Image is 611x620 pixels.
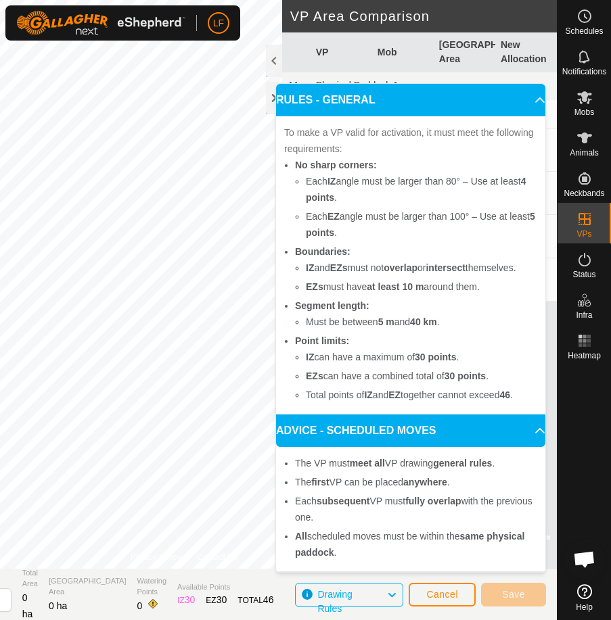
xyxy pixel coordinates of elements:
[306,173,537,206] li: Each angle must be larger than 80° – Use at least .
[295,531,307,542] b: All
[49,575,127,598] span: [GEOGRAPHIC_DATA] Area
[49,600,67,611] span: 0 ha
[574,108,594,116] span: Mobs
[306,387,537,403] li: Total points of and together cannot exceed .
[185,594,196,605] span: 30
[499,389,510,400] b: 46
[367,281,424,292] b: at least 10 m
[434,32,495,72] th: [GEOGRAPHIC_DATA] Area
[276,423,436,439] span: ADVICE - SCHEDULED MOVES
[276,414,545,447] p-accordion-header: ADVICE - SCHEDULED MOVES
[433,458,492,469] b: general rules
[295,246,350,257] b: Boundaries:
[568,352,601,360] span: Heatmap
[213,16,224,30] span: LF
[295,493,537,525] li: Each VP must with the previous one.
[276,116,545,414] p-accordion-content: RULES - GENERAL
[317,496,370,506] b: subsequent
[495,32,557,72] th: New Allocation
[327,211,340,222] b: EZ
[565,27,603,35] span: Schedules
[137,600,143,611] span: 0
[330,262,348,273] b: EZs
[311,477,329,487] b: first
[306,281,323,292] b: EZs
[131,551,181,563] a: Privacy Policy
[410,316,437,327] b: 40 km
[284,127,534,154] span: To make a VP valid for activation, it must meet the following requirements:
[306,262,314,273] b: IZ
[295,160,377,170] b: No sharp corners:
[276,92,376,108] span: RULES - GENERAL
[306,176,526,203] b: 4 points
[276,84,545,116] p-accordion-header: RULES - GENERAL
[558,579,611,617] a: Help
[295,474,537,490] li: The VP can be placed .
[317,589,352,614] span: Drawing Rules
[306,368,537,384] li: can have a combined total of .
[564,189,604,197] span: Neckbands
[415,352,456,362] b: 30 points
[295,528,537,561] li: scheduled moves must be within the .
[263,594,274,605] span: 46
[276,447,545,571] p-accordion-content: ADVICE - SCHEDULED MOVES
[426,589,458,600] span: Cancel
[217,594,227,605] span: 30
[306,279,537,295] li: must have around them.
[237,593,273,607] div: TOTAL
[306,260,537,276] li: and must not or themselves.
[327,176,336,187] b: IZ
[306,371,323,381] b: EZs
[290,8,557,24] h2: VP Area Comparison
[409,583,476,606] button: Cancel
[576,311,592,319] span: Infra
[378,316,394,327] b: 5 m
[403,477,447,487] b: anywhere
[16,11,185,35] img: Gallagher Logo
[576,230,591,238] span: VPs
[502,589,525,600] span: Save
[295,455,537,471] li: The VP must VP drawing .
[316,80,399,91] span: Physical Paddock 1
[22,567,38,590] span: Total Area
[311,32,372,72] th: VP
[177,581,273,593] span: Available Points
[570,149,599,157] span: Animals
[384,262,417,273] b: overlap
[564,539,605,579] div: Open chat
[306,211,535,238] b: 5 points
[481,583,546,606] button: Save
[562,68,606,76] span: Notifications
[206,593,227,607] div: EZ
[295,335,349,346] b: Point limits:
[445,371,486,381] b: 30 points
[364,389,372,400] b: IZ
[576,603,593,611] span: Help
[350,458,385,469] b: meet all
[388,389,401,400] b: EZ
[405,496,461,506] b: fully overlap
[295,300,369,311] b: Segment length:
[426,262,465,273] b: intersect
[306,208,537,241] li: Each angle must be larger than 100° – Use at least .
[22,592,33,619] span: 0 ha
[198,551,237,563] a: Contact Us
[306,352,314,362] b: IZ
[372,32,434,72] th: Mob
[137,575,167,598] span: Watering Points
[306,314,537,330] li: Must be between and .
[177,593,195,607] div: IZ
[572,270,595,279] span: Status
[306,349,537,365] li: can have a maximum of .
